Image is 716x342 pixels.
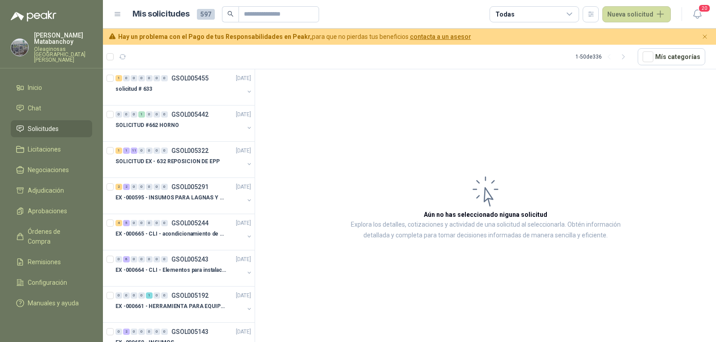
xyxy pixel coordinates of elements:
p: EX -000595 - INSUMOS PARA LAGNAS Y OFICINAS PLANTA [115,194,227,202]
a: 2 2 0 0 0 0 0 GSOL005291[DATE] EX -000595 - INSUMOS PARA LAGNAS Y OFICINAS PLANTA [115,182,253,210]
span: Órdenes de Compra [28,227,84,246]
div: 0 [131,75,137,81]
span: Licitaciones [28,144,61,154]
p: GSOL005143 [171,329,209,335]
div: 0 [123,111,130,118]
img: Logo peakr [11,11,56,21]
div: 0 [131,220,137,226]
p: Oleaginosas [GEOGRAPHIC_DATA][PERSON_NAME] [34,46,92,63]
div: 0 [138,148,145,154]
a: Solicitudes [11,120,92,137]
h3: Aún no has seleccionado niguna solicitud [424,210,547,220]
span: 597 [197,9,215,20]
div: 0 [153,329,160,335]
a: Órdenes de Compra [11,223,92,250]
div: 0 [146,148,153,154]
div: 0 [161,111,168,118]
p: GSOL005455 [171,75,209,81]
span: para que no pierdas tus beneficios [118,32,471,42]
div: 0 [161,148,168,154]
div: 0 [161,184,168,190]
p: GSOL005243 [171,256,209,262]
div: 0 [115,292,122,299]
a: Manuales y ayuda [11,295,92,312]
a: 4 5 0 0 0 0 0 GSOL005244[DATE] EX -000665 - CLI - acondicionamiento de caja para [115,218,253,246]
p: EX -000661 - HERRAMIENTA PARA EQUIPO MECANICO PLAN [115,302,227,311]
div: 11 [131,148,137,154]
div: 0 [131,111,137,118]
b: Hay un problema con el Pago de tus Responsabilidades en Peakr, [118,33,312,40]
div: 0 [115,256,122,262]
p: [DATE] [236,74,251,83]
a: Negociaciones [11,161,92,178]
div: 5 [123,220,130,226]
p: SOLICITUD EX - 632 REPOSICION DE EPP [115,157,220,166]
div: 0 [146,329,153,335]
div: 1 - 50 de 336 [575,50,631,64]
span: Solicitudes [28,124,59,134]
a: Inicio [11,79,92,96]
div: 0 [153,220,160,226]
div: 2 [123,184,130,190]
p: EX -000665 - CLI - acondicionamiento de caja para [115,230,227,238]
button: Nueva solicitud [602,6,671,22]
div: 0 [161,75,168,81]
h1: Mis solicitudes [132,8,190,21]
p: [DATE] [236,110,251,119]
a: 0 0 0 0 1 0 0 GSOL005192[DATE] EX -000661 - HERRAMIENTA PARA EQUIPO MECANICO PLAN [115,290,253,319]
p: EX -000664 - CLI - Elementos para instalacion de c [115,266,227,274]
span: Manuales y ayuda [28,298,79,308]
div: 0 [146,184,153,190]
div: 1 [115,148,122,154]
a: contacta a un asesor [410,33,471,40]
a: 0 6 0 0 0 0 0 GSOL005243[DATE] EX -000664 - CLI - Elementos para instalacion de c [115,254,253,283]
div: 4 [115,220,122,226]
div: 0 [161,292,168,299]
div: 1 [123,148,130,154]
div: 0 [138,75,145,81]
p: [DATE] [236,255,251,264]
span: Negociaciones [28,165,69,175]
a: Chat [11,100,92,117]
div: 0 [123,292,130,299]
div: 2 [123,329,130,335]
p: [PERSON_NAME] Matabanchoy [34,32,92,45]
a: 1 1 11 0 0 0 0 GSOL005322[DATE] SOLICITUD EX - 632 REPOSICION DE EPP [115,145,253,174]
span: Remisiones [28,257,61,267]
p: GSOL005244 [171,220,209,226]
div: 0 [138,329,145,335]
div: 0 [131,256,137,262]
div: 0 [153,111,160,118]
div: 0 [161,220,168,226]
p: SOLICITUD #662 HORNO [115,121,179,130]
div: 0 [153,148,160,154]
span: search [227,11,234,17]
p: [DATE] [236,291,251,300]
span: 20 [698,4,711,13]
p: GSOL005291 [171,184,209,190]
div: 0 [153,75,160,81]
p: GSOL005192 [171,292,209,299]
p: Explora los detalles, cotizaciones y actividad de una solicitud al seleccionarla. Obtén informaci... [345,220,626,241]
div: 0 [161,329,168,335]
div: 0 [146,111,153,118]
a: 1 0 0 0 0 0 0 GSOL005455[DATE] solicitud # 633 [115,73,253,101]
p: [DATE] [236,147,251,155]
div: 1 [146,292,153,299]
button: Mís categorías [638,48,705,65]
a: Configuración [11,274,92,291]
div: 0 [161,256,168,262]
img: Company Logo [11,39,28,56]
div: 0 [153,292,160,299]
a: Aprobaciones [11,203,92,220]
div: 6 [123,256,130,262]
div: 0 [131,329,137,335]
p: solicitud # 633 [115,85,152,93]
div: 0 [138,220,145,226]
div: 0 [115,111,122,118]
div: 0 [146,75,153,81]
span: Aprobaciones [28,206,67,216]
div: 0 [115,329,122,335]
div: Todas [495,9,514,19]
span: Adjudicación [28,186,64,195]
